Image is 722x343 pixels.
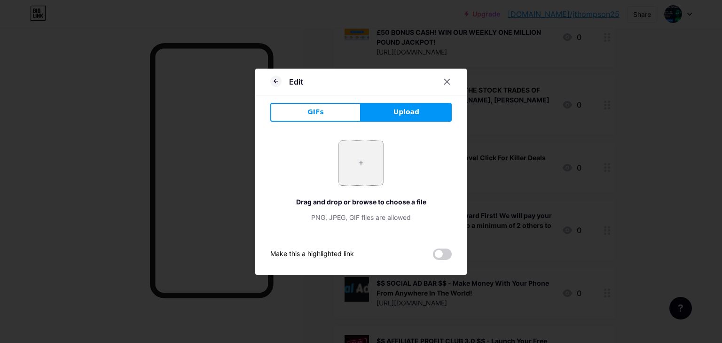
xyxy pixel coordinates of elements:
div: Make this a highlighted link [270,249,354,260]
button: Upload [361,103,452,122]
span: Upload [393,107,419,117]
button: GIFs [270,103,361,122]
div: PNG, JPEG, GIF files are allowed [270,212,452,222]
div: Drag and drop or browse to choose a file [270,197,452,207]
span: GIFs [307,107,324,117]
div: Edit [289,76,303,87]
